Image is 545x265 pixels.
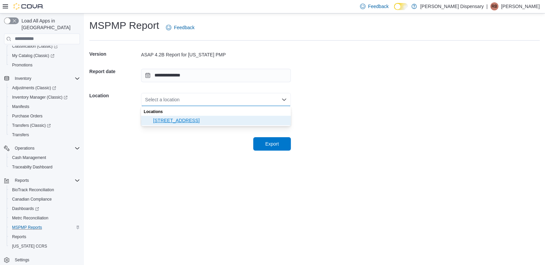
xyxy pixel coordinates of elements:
span: Load All Apps in [GEOGRAPHIC_DATA] [19,17,80,31]
button: Operations [12,144,37,152]
span: Metrc Reconciliation [12,215,48,221]
span: Canadian Compliance [12,197,52,202]
span: Classification (Classic) [12,44,58,49]
span: Traceabilty Dashboard [12,164,52,170]
span: Purchase Orders [12,113,43,119]
span: Reports [15,178,29,183]
span: Cash Management [12,155,46,160]
span: Reports [12,176,80,184]
span: Inventory Manager (Classic) [12,95,67,100]
a: Classification (Classic) [9,42,60,50]
a: BioTrack Reconciliation [9,186,57,194]
a: Feedback [163,21,197,34]
span: Export [265,141,279,147]
h5: Location [89,89,140,102]
span: Settings [12,256,80,264]
a: Traceabilty Dashboard [9,163,55,171]
button: Export [253,137,291,151]
a: Classification (Classic) [7,42,83,51]
a: Inventory Manager (Classic) [9,93,70,101]
img: Cova [13,3,44,10]
button: Reports [1,176,83,185]
a: Dashboards [9,205,42,213]
span: Classification (Classic) [9,42,80,50]
a: Manifests [9,103,32,111]
span: Metrc Reconciliation [9,214,80,222]
span: [STREET_ADDRESS] [153,117,287,124]
h5: Version [89,47,140,61]
span: Transfers (Classic) [12,123,51,128]
div: Choose from the following options [141,106,291,125]
input: Press the down key to open a popover containing a calendar. [141,69,291,82]
span: Canadian Compliance [9,195,80,203]
input: Dark Mode [394,3,408,10]
a: Transfers (Classic) [7,121,83,130]
button: Purchase Orders [7,111,83,121]
span: Promotions [12,62,33,68]
span: Transfers [12,132,29,138]
span: Manifests [12,104,29,109]
button: Reports [12,176,32,184]
a: Promotions [9,61,35,69]
a: Reports [9,233,29,241]
button: BioTrack Reconciliation [7,185,83,195]
span: BioTrack Reconciliation [12,187,54,193]
p: | [486,2,488,10]
span: RB [492,2,497,10]
button: Operations [1,144,83,153]
span: My Catalog (Classic) [12,53,54,58]
span: My Catalog (Classic) [9,52,80,60]
span: [US_STATE] CCRS [12,244,47,249]
span: Operations [15,146,35,151]
span: Operations [12,144,80,152]
div: Locations [141,106,291,116]
a: MSPMP Reports [9,223,45,231]
button: Metrc Reconciliation [7,213,83,223]
span: Adjustments (Classic) [12,85,56,91]
span: Cash Management [9,154,80,162]
a: Adjustments (Classic) [9,84,59,92]
span: Adjustments (Classic) [9,84,80,92]
span: MSPMP Reports [12,225,42,230]
button: [US_STATE] CCRS [7,242,83,251]
a: My Catalog (Classic) [9,52,57,60]
span: Transfers (Classic) [9,121,80,129]
span: Inventory [15,76,31,81]
span: Promotions [9,61,80,69]
a: Metrc Reconciliation [9,214,51,222]
span: Manifests [9,103,80,111]
button: Reports [7,232,83,242]
a: Transfers (Classic) [9,121,53,129]
span: Dashboards [12,206,39,211]
button: 106 Ridgemont Villa [141,116,291,125]
button: Promotions [7,60,83,70]
button: Traceabilty Dashboard [7,162,83,172]
button: Settings [1,255,83,265]
p: [PERSON_NAME] [501,2,540,10]
span: Reports [9,233,80,241]
span: MSPMP Reports [9,223,80,231]
input: Accessible screen reader label [145,96,146,104]
span: Feedback [368,3,389,10]
button: Canadian Compliance [7,195,83,204]
a: Cash Management [9,154,49,162]
a: [US_STATE] CCRS [9,242,50,250]
span: Dashboards [9,205,80,213]
span: Purchase Orders [9,112,80,120]
span: Feedback [174,24,194,31]
span: Traceabilty Dashboard [9,163,80,171]
p: [PERSON_NAME] Dispensary [420,2,484,10]
button: Inventory [1,74,83,83]
h1: MSPMP Report [89,19,159,32]
span: BioTrack Reconciliation [9,186,80,194]
a: Adjustments (Classic) [7,83,83,93]
span: Inventory Manager (Classic) [9,93,80,101]
a: Dashboards [7,204,83,213]
button: Cash Management [7,153,83,162]
a: Settings [12,256,32,264]
div: ASAP 4.2B Report for [US_STATE] PMP [141,51,291,58]
span: Settings [15,257,29,263]
span: Washington CCRS [9,242,80,250]
button: Manifests [7,102,83,111]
